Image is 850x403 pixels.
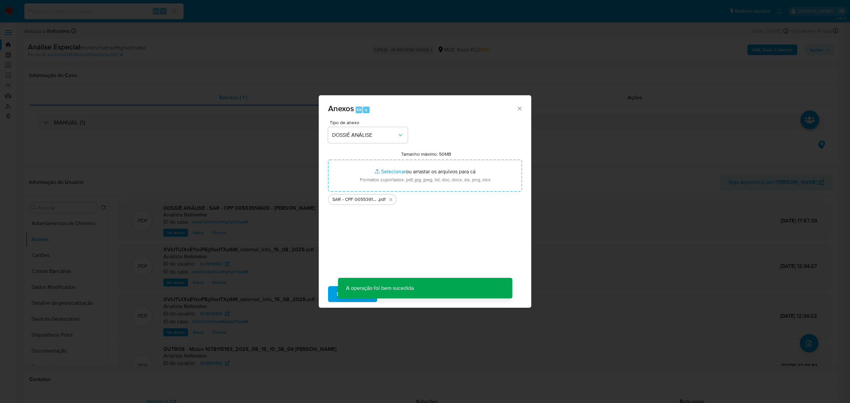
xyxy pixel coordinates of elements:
span: DOSSIÊ ANÁLISE [332,132,397,138]
span: Alt [356,107,362,113]
ul: Arquivos selecionados [328,192,522,205]
span: Tipo de anexo [330,120,409,125]
span: a [365,107,367,113]
button: DOSSIÊ ANÁLISE [328,127,408,143]
button: Fechar [516,105,522,111]
span: SAR - CPF 00553914600 - [PERSON_NAME] [332,196,378,203]
span: Anexos [328,103,354,114]
button: Excluir SAR - CPF 00553914600 - PAULO ROBERTO ARAUJO COELHO.pdf [387,196,395,203]
span: .pdf [378,196,385,203]
button: Subir arquivo [328,286,377,302]
span: Subir arquivo [337,287,369,301]
span: Cancelar [388,287,410,301]
p: A operação foi bem sucedida [338,278,422,298]
label: Tamanho máximo: 50MB [401,151,451,157]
